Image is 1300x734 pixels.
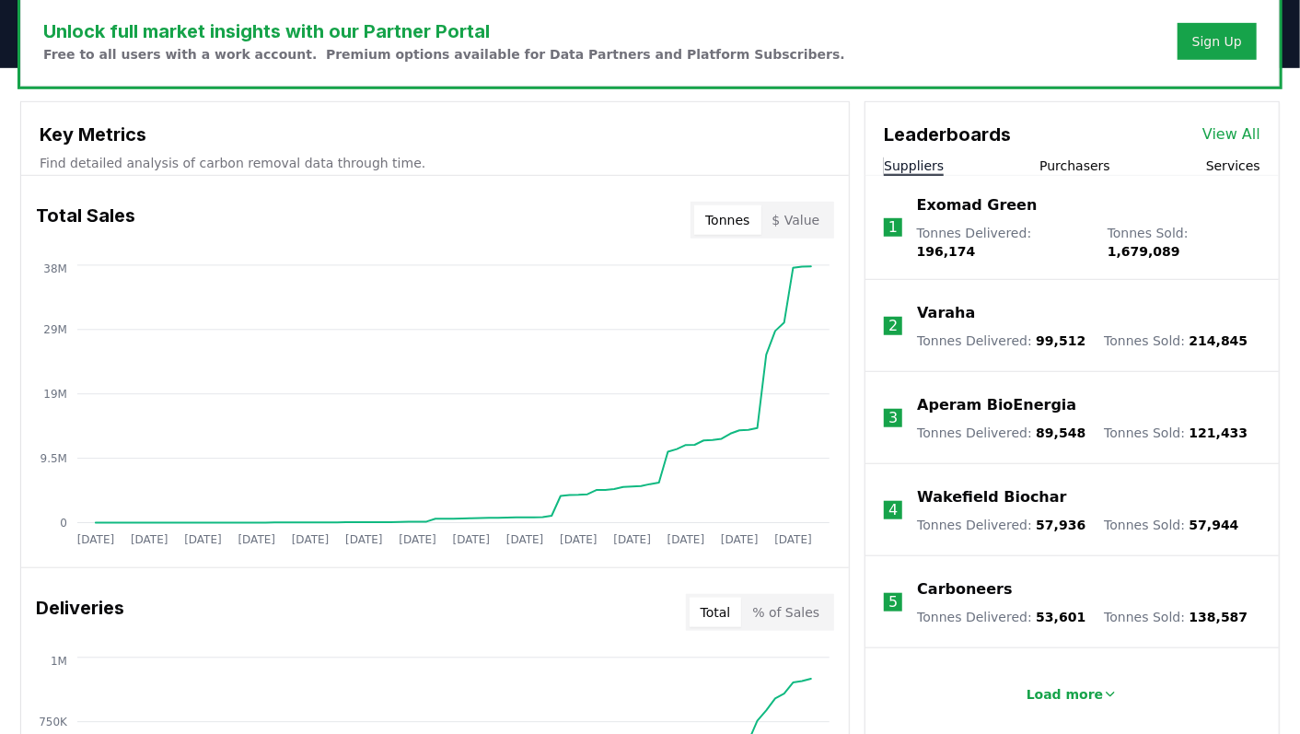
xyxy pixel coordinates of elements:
button: Purchasers [1039,157,1110,175]
p: Tonnes Delivered : [917,332,1085,350]
a: Varaha [917,302,975,324]
p: Load more [1027,685,1104,704]
tspan: [DATE] [506,533,544,546]
p: Find detailed analysis of carbon removal data through time. [40,154,830,172]
button: Suppliers [884,157,944,175]
p: Tonnes Delivered : [917,224,1089,261]
p: Tonnes Sold : [1104,516,1238,534]
tspan: [DATE] [453,533,491,546]
tspan: [DATE] [667,533,705,546]
tspan: 9.5M [41,452,67,465]
span: 214,845 [1190,333,1248,348]
p: Tonnes Sold : [1104,332,1248,350]
tspan: [DATE] [131,533,168,546]
span: 121,433 [1190,425,1248,440]
span: 53,601 [1036,610,1085,624]
tspan: 750K [39,716,68,728]
tspan: 19M [43,388,67,401]
span: 57,944 [1190,518,1239,532]
a: Carboneers [917,578,1012,600]
tspan: [DATE] [614,533,652,546]
p: Tonnes Sold : [1104,424,1248,442]
tspan: 38M [43,262,67,275]
p: 1 [888,216,898,239]
button: $ Value [761,205,831,235]
span: 99,512 [1036,333,1085,348]
tspan: [DATE] [400,533,437,546]
p: Free to all users with a work account. Premium options available for Data Partners and Platform S... [43,45,845,64]
a: View All [1202,123,1260,146]
button: Tonnes [694,205,760,235]
a: Wakefield Biochar [917,486,1066,508]
p: Tonnes Delivered : [917,608,1085,626]
p: 5 [888,591,898,613]
p: 3 [888,407,898,429]
h3: Key Metrics [40,121,830,148]
tspan: 1M [51,655,67,668]
tspan: [DATE] [775,533,813,546]
p: 4 [888,499,898,521]
p: 2 [888,315,898,337]
button: Load more [1012,676,1133,713]
tspan: [DATE] [345,533,383,546]
span: 89,548 [1036,425,1085,440]
span: 138,587 [1190,610,1248,624]
a: Exomad Green [917,194,1038,216]
span: 57,936 [1036,518,1085,532]
a: Aperam BioEnergia [917,394,1076,416]
span: 196,174 [917,244,976,259]
p: Tonnes Delivered : [917,516,1085,534]
tspan: [DATE] [721,533,759,546]
button: Total [690,598,742,627]
button: Services [1206,157,1260,175]
tspan: [DATE] [238,533,276,546]
h3: Leaderboards [884,121,1011,148]
tspan: [DATE] [184,533,222,546]
tspan: [DATE] [292,533,330,546]
h3: Unlock full market insights with our Partner Portal [43,17,845,45]
span: 1,679,089 [1108,244,1180,259]
p: Tonnes Delivered : [917,424,1085,442]
h3: Deliveries [36,594,124,631]
button: Sign Up [1178,23,1257,60]
tspan: 0 [60,517,67,530]
tspan: [DATE] [560,533,598,546]
tspan: 29M [43,323,67,336]
p: Tonnes Sold : [1108,224,1260,261]
tspan: [DATE] [77,533,115,546]
button: % of Sales [741,598,830,627]
a: Sign Up [1192,32,1242,51]
p: Tonnes Sold : [1104,608,1248,626]
h3: Total Sales [36,202,135,239]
